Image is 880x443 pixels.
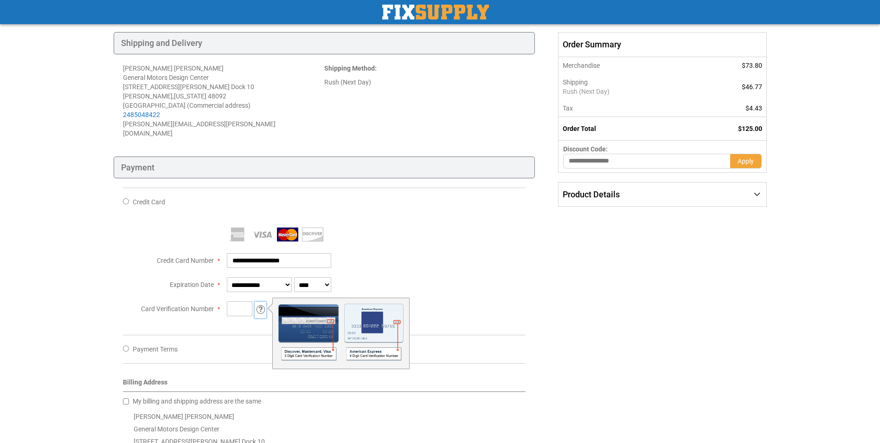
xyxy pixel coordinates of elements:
[277,228,298,241] img: MasterCard
[278,304,404,360] img: Card Verification Number Visual Reference
[133,345,178,353] span: Payment Terms
[157,257,214,264] span: Credit Card Number
[141,305,214,313] span: Card Verification Number
[174,92,206,100] span: [US_STATE]
[123,64,324,138] address: [PERSON_NAME] [PERSON_NAME] General Motors Design Center [STREET_ADDRESS][PERSON_NAME] Dock 10 [P...
[133,397,261,405] span: My billing and shipping address are the same
[252,228,273,241] img: Visa
[114,32,535,54] div: Shipping and Delivery
[563,87,684,96] span: Rush (Next Day)
[324,65,375,72] span: Shipping Method
[123,120,276,137] span: [PERSON_NAME][EMAIL_ADDRESS][PERSON_NAME][DOMAIN_NAME]
[742,83,762,91] span: $46.77
[745,104,762,112] span: $4.43
[563,145,608,153] span: Discount Code:
[563,125,596,132] strong: Order Total
[742,62,762,69] span: $73.80
[563,78,588,86] span: Shipping
[133,198,165,206] span: Credit Card
[382,5,489,20] img: Fix Industrial Supply
[558,32,766,57] span: Order Summary
[302,228,323,241] img: Discover
[170,281,214,288] span: Expiration Date
[324,65,377,72] strong: :
[559,57,689,74] th: Merchandise
[738,125,762,132] span: $125.00
[123,378,526,392] div: Billing Address
[559,100,689,117] th: Tax
[382,5,489,20] a: store logo
[324,78,526,87] div: Rush (Next Day)
[730,154,762,169] button: Apply
[114,156,535,179] div: Payment
[738,157,754,165] span: Apply
[227,228,248,241] img: American Express
[123,111,160,118] a: 2485048422
[563,189,620,199] span: Product Details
